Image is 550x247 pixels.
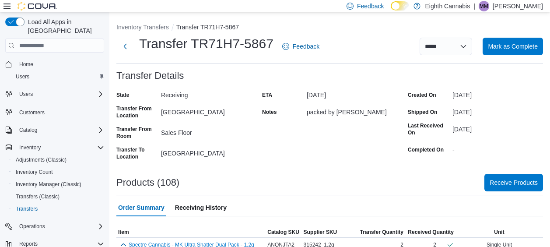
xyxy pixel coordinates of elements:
span: Inventory Count [12,167,104,177]
div: [DATE] [452,122,543,133]
span: Receiving History [175,199,227,216]
button: Transfer TR71H7-5867 [176,24,239,31]
button: Inventory [2,141,108,154]
button: Inventory [16,142,44,153]
button: Unit [455,227,543,237]
span: Order Summary [118,199,165,216]
div: - [452,143,543,153]
label: State [116,92,129,99]
button: Customers [2,106,108,118]
button: Catalog [2,124,108,136]
span: Transfers (Classic) [16,193,60,200]
span: Users [19,91,33,98]
span: Mark as Complete [488,42,538,51]
span: Inventory [19,144,41,151]
button: Transfer Quantity [357,227,405,237]
label: Shipped On [408,109,437,116]
span: Users [16,73,29,80]
span: Users [16,89,104,99]
button: Mark as Complete [483,38,543,55]
div: [DATE] [452,88,543,99]
a: Transfers (Classic) [12,191,63,202]
a: Users [12,71,33,82]
span: Adjustments (Classic) [16,156,67,163]
button: Supplier SKU [302,227,357,237]
label: Notes [262,109,277,116]
div: [GEOGRAPHIC_DATA] [161,105,252,116]
button: Catalog SKU [266,227,301,237]
span: Supplier SKU [304,229,337,236]
span: MM [480,1,488,11]
button: Users [2,88,108,100]
a: Inventory Count [12,167,56,177]
span: Inventory Manager (Classic) [16,181,81,188]
span: Transfer Quantity [360,229,403,236]
a: Customers [16,107,48,118]
button: Received Quantity [405,227,455,237]
button: Home [2,58,108,71]
label: Transfer To Location [116,146,158,160]
span: Feedback [357,2,384,11]
a: Inventory Manager (Classic) [12,179,85,190]
img: Cova [18,2,57,11]
span: Home [19,61,33,68]
p: | [473,1,475,11]
h1: Transfer TR71H7-5867 [139,35,273,53]
span: Catalog [19,127,37,134]
span: Catalog [16,125,104,135]
button: Next [116,38,134,55]
div: [DATE] [307,88,397,99]
span: Receive Products [490,178,538,187]
a: Transfers [12,204,41,214]
p: [PERSON_NAME] [493,1,543,11]
span: Inventory Count [16,169,53,176]
button: Item [116,227,266,237]
button: Receive Products [484,174,543,191]
span: Load All Apps in [GEOGRAPHIC_DATA] [25,18,104,35]
button: Adjustments (Classic) [9,154,108,166]
span: Customers [16,106,104,117]
span: Adjustments (Classic) [12,155,104,165]
button: Inventory Count [9,166,108,178]
label: Last Received On [408,122,449,136]
span: Unit [494,229,504,236]
span: Inventory [16,142,104,153]
div: [GEOGRAPHIC_DATA] [161,146,252,157]
span: Item [118,229,129,236]
span: Home [16,59,104,70]
button: Inventory Transfers [116,24,169,31]
button: Users [16,89,36,99]
a: Feedback [279,38,323,55]
div: Marilyn Mears [479,1,489,11]
span: Transfers (Classic) [12,191,104,202]
span: Users [12,71,104,82]
span: Inventory Manager (Classic) [12,179,104,190]
input: Dark Mode [391,1,409,11]
label: Created On [408,92,436,99]
a: Adjustments (Classic) [12,155,70,165]
span: Catalog SKU [267,229,299,236]
span: Operations [19,223,45,230]
button: Users [9,71,108,83]
button: Catalog [16,125,41,135]
span: Transfers [16,205,38,212]
span: Transfers [12,204,104,214]
div: Receiving [161,88,252,99]
div: [DATE] [452,105,543,116]
span: Received Quantity [408,229,454,236]
button: Operations [16,221,49,232]
label: Transfer From Location [116,105,158,119]
h3: Products (108) [116,177,179,188]
nav: An example of EuiBreadcrumbs [116,23,543,33]
div: Sales Floor [161,126,252,136]
label: Completed On [408,146,444,153]
div: packed by [PERSON_NAME] [307,105,397,116]
label: ETA [262,92,272,99]
span: Operations [16,221,104,232]
p: Eighth Cannabis [425,1,470,11]
span: Feedback [293,42,319,51]
h3: Transfer Details [116,71,184,81]
label: Transfer From Room [116,126,158,140]
button: Transfers [9,203,108,215]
